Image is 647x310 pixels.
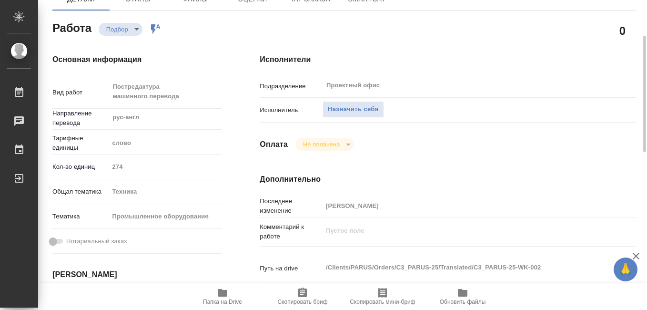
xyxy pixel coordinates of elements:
[260,174,637,185] h4: Дополнительно
[52,54,222,65] h4: Основная информация
[328,104,378,115] span: Назначить себя
[52,162,109,172] p: Кол-во единиц
[295,138,354,151] div: Подбор
[260,105,323,115] p: Исполнитель
[323,199,605,213] input: Пустое поле
[109,135,222,151] div: слово
[323,101,384,118] button: Назначить себя
[203,299,242,305] span: Папка на Drive
[350,299,415,305] span: Скопировать мини-бриф
[260,196,323,216] p: Последнее изменение
[343,283,423,310] button: Скопировать мини-бриф
[260,82,323,91] p: Подразделение
[52,19,91,36] h2: Работа
[263,283,343,310] button: Скопировать бриф
[99,23,142,36] div: Подбор
[109,208,222,225] div: Промышленное оборудование
[52,212,109,221] p: Тематика
[260,222,323,241] p: Комментарий к работе
[260,264,323,273] p: Путь на drive
[323,259,605,276] textarea: /Clients/PARUS/Orders/C3_PARUS-25/Translated/C3_PARUS-25-WK-002
[52,109,109,128] p: Направление перевода
[617,259,634,279] span: 🙏
[260,139,288,150] h4: Оплата
[614,258,637,281] button: 🙏
[109,160,222,174] input: Пустое поле
[300,140,343,148] button: Не оплачена
[423,283,503,310] button: Обновить файлы
[277,299,327,305] span: Скопировать бриф
[52,269,222,280] h4: [PERSON_NAME]
[52,134,109,153] p: Тарифные единицы
[619,22,626,39] h2: 0
[52,187,109,196] p: Общая тематика
[260,54,637,65] h4: Исполнители
[66,237,127,246] span: Нотариальный заказ
[182,283,263,310] button: Папка на Drive
[440,299,486,305] span: Обновить файлы
[52,88,109,97] p: Вид работ
[109,184,222,200] div: Техника
[103,25,131,33] button: Подбор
